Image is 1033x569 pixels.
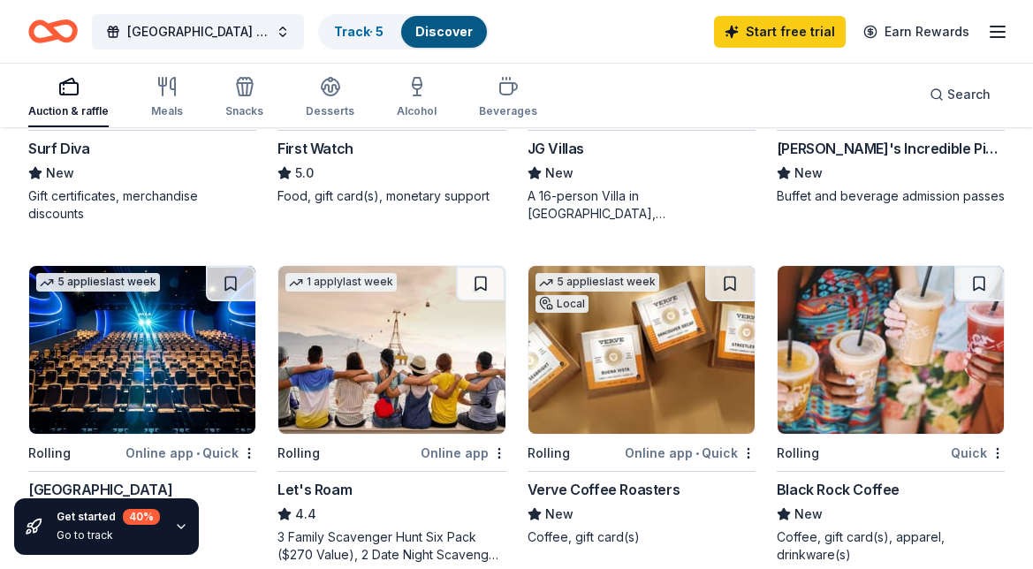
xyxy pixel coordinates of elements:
div: Coffee, gift card(s) [528,528,756,546]
a: Start free trial [714,16,846,48]
span: New [46,163,74,184]
span: New [545,163,573,184]
div: Rolling [528,443,570,464]
div: Gift certificates, merchandise discounts [28,187,256,223]
button: [GEOGRAPHIC_DATA] Read-a-thon 2025 [92,14,304,49]
button: Track· 5Discover [318,14,489,49]
div: Meals [151,104,183,118]
div: Verve Coffee Roasters [528,479,680,500]
img: Image for Black Rock Coffee [778,266,1004,434]
div: 5 applies last week [535,273,659,292]
div: Get started [57,509,160,525]
div: Beverages [479,104,537,118]
a: Image for Black Rock CoffeeRollingQuickBlack Rock CoffeeNewCoffee, gift card(s), apparel, drinkwa... [777,265,1005,564]
div: Food, gift card(s), monetary support [277,187,505,205]
span: 5.0 [295,163,314,184]
span: • [196,446,200,460]
div: Let's Roam [277,479,352,500]
div: Coffee, gift card(s), apparel, drinkware(s) [777,528,1005,564]
div: Black Rock Coffee [777,479,900,500]
button: Alcohol [397,69,437,127]
a: Image for Let's Roam1 applylast weekRollingOnline appLet's Roam4.43 Family Scavenger Hunt Six Pac... [277,265,505,564]
div: JG Villas [528,138,584,159]
a: Image for Cinépolis5 applieslast weekRollingOnline app•Quick[GEOGRAPHIC_DATA]NewMovie ticket(s) [28,265,256,546]
div: First Watch [277,138,353,159]
button: Snacks [225,69,263,127]
button: Search [915,77,1005,112]
div: [GEOGRAPHIC_DATA] [28,479,172,500]
span: New [794,163,823,184]
span: • [695,446,699,460]
div: A 16-person Villa in [GEOGRAPHIC_DATA], [GEOGRAPHIC_DATA], [GEOGRAPHIC_DATA] for 7days/6nights (R... [528,187,756,223]
a: Track· 5 [334,24,384,39]
div: Online app Quick [125,442,256,464]
button: Desserts [306,69,354,127]
div: Rolling [28,443,71,464]
div: Online app [421,442,506,464]
div: Alcohol [397,104,437,118]
button: Beverages [479,69,537,127]
button: Auction & raffle [28,69,109,127]
div: Local [535,295,589,313]
div: 3 Family Scavenger Hunt Six Pack ($270 Value), 2 Date Night Scavenger Hunt Two Pack ($130 Value) [277,528,505,564]
img: Image for Cinépolis [29,266,255,434]
div: Surf Diva [28,138,89,159]
div: Buffet and beverage admission passes [777,187,1005,205]
span: New [794,504,823,525]
div: Quick [951,442,1005,464]
div: Rolling [777,443,819,464]
img: Image for Let's Roam [278,266,505,434]
div: 1 apply last week [285,273,397,292]
div: [PERSON_NAME]'s Incredible Pizza [777,138,1005,159]
span: 4.4 [295,504,316,525]
span: New [545,504,573,525]
div: Rolling [277,443,320,464]
div: Desserts [306,104,354,118]
a: Discover [415,24,473,39]
div: Auction & raffle [28,104,109,118]
div: Go to track [57,528,160,542]
div: Snacks [225,104,263,118]
img: Image for Verve Coffee Roasters [528,266,755,434]
span: [GEOGRAPHIC_DATA] Read-a-thon 2025 [127,21,269,42]
a: Earn Rewards [853,16,980,48]
a: Home [28,11,78,52]
button: Meals [151,69,183,127]
div: Online app Quick [625,442,756,464]
div: 5 applies last week [36,273,160,292]
span: Search [947,84,991,105]
div: 40 % [123,509,160,525]
a: Image for Verve Coffee Roasters5 applieslast weekLocalRollingOnline app•QuickVerve Coffee Roaster... [528,265,756,546]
